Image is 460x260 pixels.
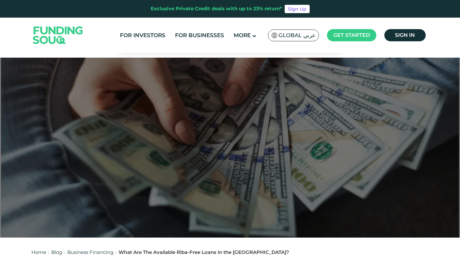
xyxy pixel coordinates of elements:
span: Global عربي [279,32,315,39]
div: What Are The Available Riba-Free Loans in the [GEOGRAPHIC_DATA]? [119,249,289,256]
span: Sign in [395,32,415,38]
a: For Investors [118,30,167,41]
div: Exclusive Private Credit deals with up to 23% return* [151,5,282,12]
span: Get started [333,32,370,38]
a: Business Financing [67,249,113,255]
a: Blog [51,249,62,255]
a: Sign in [384,29,426,41]
a: For Businesses [173,30,226,41]
a: Sign Up [285,5,310,13]
span: More [234,32,251,38]
img: SA Flag [272,33,277,38]
img: Logo [27,19,89,51]
a: Home [31,249,46,255]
